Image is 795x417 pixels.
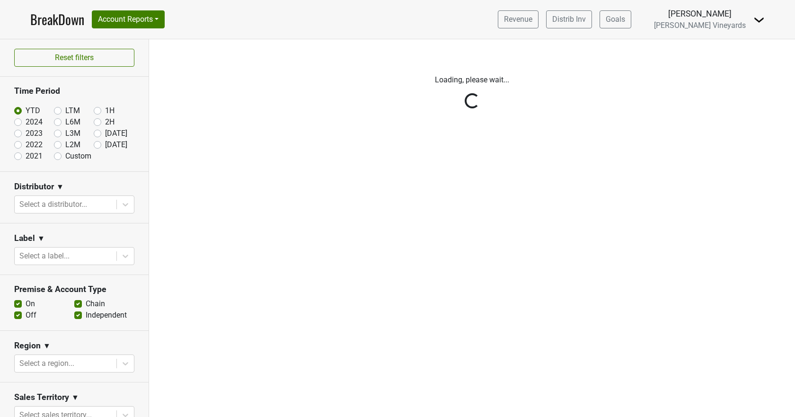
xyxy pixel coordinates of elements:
[600,10,631,28] a: Goals
[30,9,84,29] a: BreakDown
[546,10,592,28] a: Distrib Inv
[210,74,735,86] p: Loading, please wait...
[498,10,539,28] a: Revenue
[654,21,746,30] span: [PERSON_NAME] Vineyards
[654,8,746,20] div: [PERSON_NAME]
[753,14,765,26] img: Dropdown Menu
[92,10,165,28] button: Account Reports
